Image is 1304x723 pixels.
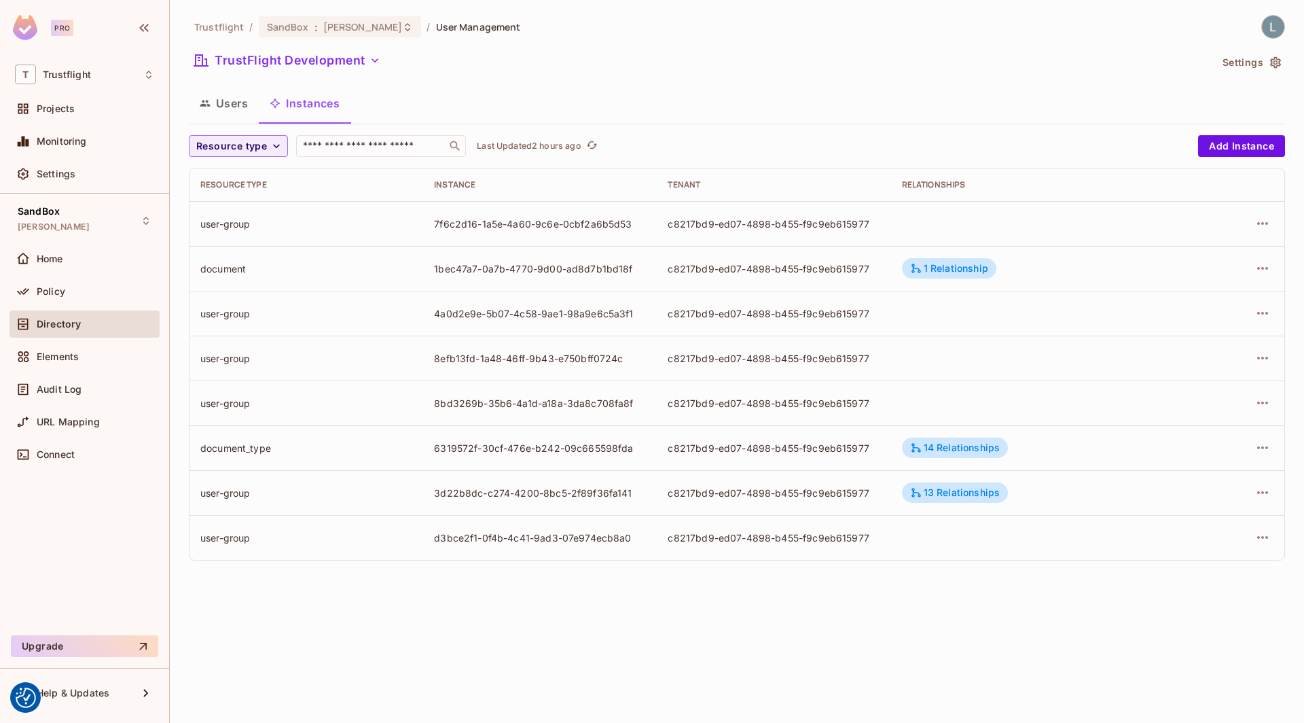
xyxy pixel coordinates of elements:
p: Last Updated 2 hours ago [477,141,581,152]
div: document [200,262,412,275]
span: Home [37,253,63,264]
button: Users [189,86,259,120]
li: / [427,20,430,33]
span: [PERSON_NAME] [18,222,90,232]
span: refresh [586,139,598,153]
div: user-group [200,307,412,320]
div: Tenant [668,179,880,190]
span: Elements [37,351,79,362]
div: c8217bd9-ed07-4898-b455-f9c9eb615977 [668,397,880,410]
div: 14 Relationships [910,442,1000,454]
span: Click to refresh data [581,138,600,154]
span: the active workspace [194,20,244,33]
div: Pro [51,20,73,36]
div: c8217bd9-ed07-4898-b455-f9c9eb615977 [668,217,880,230]
span: Policy [37,286,65,297]
span: Directory [37,319,81,330]
span: URL Mapping [37,417,100,427]
div: 7f6c2d16-1a5e-4a60-9c6e-0cbf2a6b5d53 [434,217,646,230]
div: c8217bd9-ed07-4898-b455-f9c9eb615977 [668,307,880,320]
div: c8217bd9-ed07-4898-b455-f9c9eb615977 [668,442,880,455]
div: Instance [434,179,646,190]
div: Relationships [902,179,1174,190]
img: Lewis Youl [1262,16,1284,38]
button: TrustFlight Development [189,50,386,71]
div: 8efb13fd-1a48-46ff-9b43-e750bff0724c [434,352,646,365]
span: [PERSON_NAME] [323,20,403,33]
div: 1bec47a7-0a7b-4770-9d00-ad8d7b1bd18f [434,262,646,275]
img: SReyMgAAAABJRU5ErkJggg== [13,15,37,40]
li: / [249,20,253,33]
div: user-group [200,531,412,544]
span: Resource type [196,138,267,155]
div: document_type [200,442,412,455]
span: Settings [37,169,75,179]
span: Connect [37,449,75,460]
div: c8217bd9-ed07-4898-b455-f9c9eb615977 [668,531,880,544]
div: 1 Relationship [910,262,988,275]
div: 6319572f-30cf-476e-b242-09c665598fda [434,442,646,455]
div: 13 Relationships [910,487,1000,499]
span: User Management [436,20,521,33]
button: Settings [1217,52,1285,73]
span: Workspace: Trustflight [43,69,91,80]
div: user-group [200,487,412,499]
span: : [314,22,319,33]
div: c8217bd9-ed07-4898-b455-f9c9eb615977 [668,352,880,365]
span: SandBox [267,20,309,33]
div: 8bd3269b-35b6-4a1d-a18a-3da8c708fa8f [434,397,646,410]
div: c8217bd9-ed07-4898-b455-f9c9eb615977 [668,262,880,275]
img: Revisit consent button [16,688,36,708]
span: Help & Updates [37,688,109,699]
button: Instances [259,86,350,120]
span: Audit Log [37,384,81,395]
span: Projects [37,103,75,114]
div: 3d22b8dc-c274-4200-8bc5-2f89f36fa141 [434,487,646,499]
div: user-group [200,397,412,410]
button: Add Instance [1198,135,1285,157]
div: user-group [200,352,412,365]
button: Resource type [189,135,288,157]
div: d3bce2f1-0f4b-4c41-9ad3-07e974ecb8a0 [434,531,646,544]
div: Resource type [200,179,412,190]
div: c8217bd9-ed07-4898-b455-f9c9eb615977 [668,487,880,499]
button: refresh [584,138,600,154]
span: Monitoring [37,136,87,147]
span: SandBox [18,206,60,217]
div: 4a0d2e9e-5b07-4c58-9ae1-98a9e6c5a3f1 [434,307,646,320]
span: T [15,65,36,84]
div: user-group [200,217,412,230]
button: Upgrade [11,635,158,657]
button: Consent Preferences [16,688,36,708]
